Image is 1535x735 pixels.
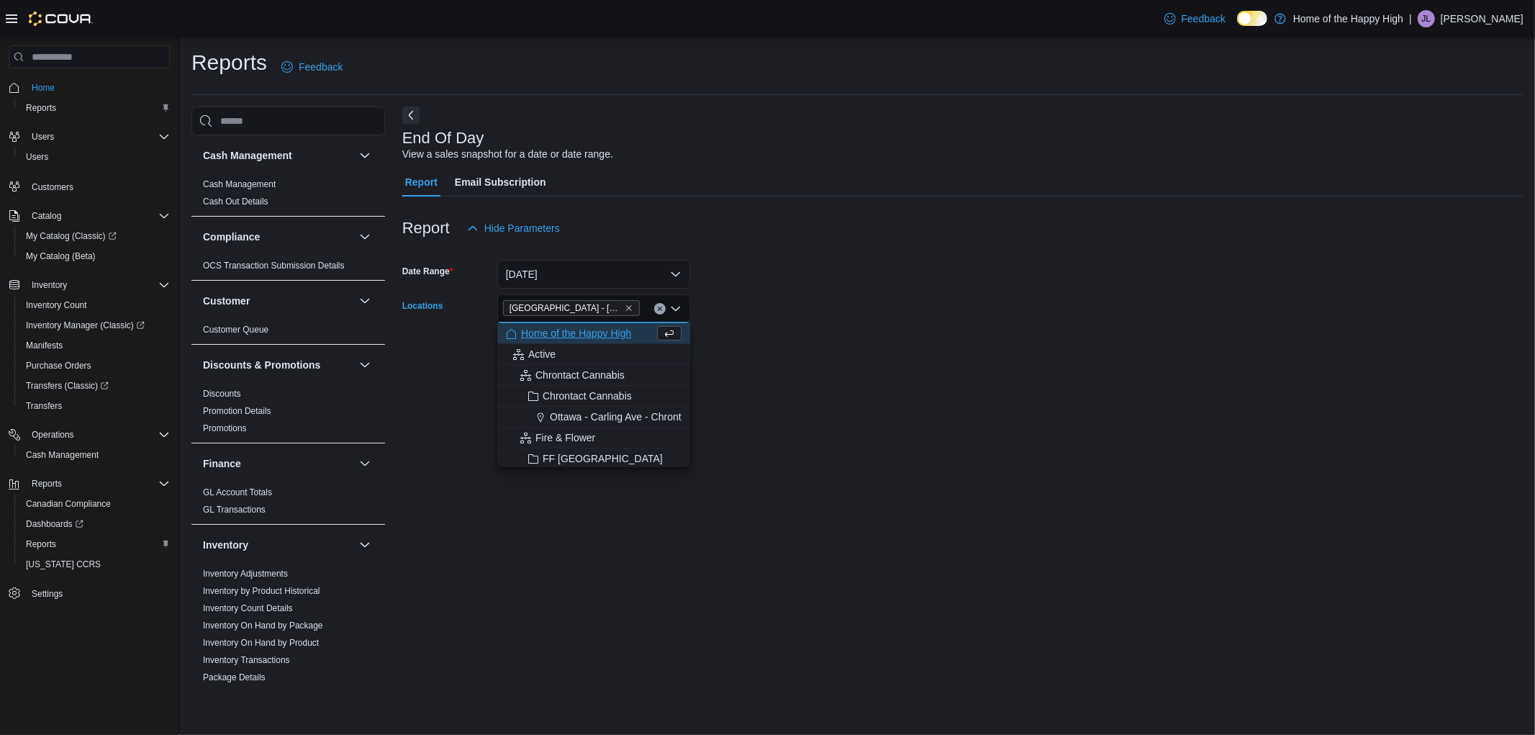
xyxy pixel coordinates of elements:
button: Discounts & Promotions [203,358,353,372]
span: Customers [32,181,73,193]
span: Manifests [26,340,63,351]
span: Operations [32,429,74,441]
span: Email Subscription [455,168,546,197]
a: GL Transactions [203,505,266,515]
button: Users [14,147,176,167]
span: Report [405,168,438,197]
span: OCS Transaction Submission Details [203,260,345,271]
span: Canadian Compliance [20,495,170,513]
span: Reports [20,536,170,553]
button: Cash Management [356,147,373,164]
button: Operations [26,426,80,443]
button: Inventory [26,276,73,294]
h3: End Of Day [402,130,484,147]
a: Customers [26,179,79,196]
button: Reports [3,474,176,494]
span: Users [20,148,170,166]
label: Locations [402,300,443,312]
button: Manifests [14,335,176,356]
a: My Catalog (Classic) [14,226,176,246]
span: My Catalog (Classic) [20,227,170,245]
button: Chrontact Cannabis [497,365,690,386]
div: Jarod Lalonde [1418,10,1435,27]
span: Reports [32,478,62,490]
span: Reports [20,99,170,117]
span: Operations [26,426,170,443]
p: [PERSON_NAME] [1441,10,1523,27]
span: Promotion Details [203,405,271,417]
a: Settings [26,585,68,603]
a: Inventory Count Details [203,603,293,613]
a: Feedback [276,53,348,81]
button: Chrontact Cannabis [497,386,690,407]
span: Cash Management [203,179,276,190]
h3: Report [402,220,450,237]
button: Home [3,77,176,98]
button: Remove Edmonton - Clareview - Fire & Flower from selection in this group [625,304,633,312]
button: Inventory [203,538,353,552]
button: Purchase Orders [14,356,176,376]
span: Users [32,131,54,143]
span: [GEOGRAPHIC_DATA] - [GEOGRAPHIC_DATA] - Fire & Flower [510,301,622,315]
a: Inventory Transactions [203,655,290,665]
span: Ottawa - Carling Ave - Chrontact Cannabis [550,410,740,424]
a: Inventory Adjustments [203,569,288,579]
a: Transfers (Classic) [20,377,114,394]
button: Fire & Flower [497,428,690,448]
span: Inventory [26,276,170,294]
span: Fire & Flower [535,430,595,445]
span: Inventory Transactions [203,654,290,666]
button: My Catalog (Beta) [14,246,176,266]
a: Inventory Manager (Classic) [20,317,150,334]
button: Finance [356,455,373,472]
span: Inventory Count [26,299,87,311]
a: Inventory by Product Historical [203,586,320,596]
a: Customer Queue [203,325,268,335]
span: Customers [26,177,170,195]
button: Users [3,127,176,147]
a: Inventory Count [20,297,93,314]
label: Date Range [402,266,453,277]
button: [DATE] [497,260,690,289]
button: Hide Parameters [461,214,566,243]
span: Chrontact Cannabis [543,389,632,403]
button: Compliance [356,228,373,245]
span: Settings [26,585,170,603]
span: Catalog [26,207,170,225]
button: Operations [3,425,176,445]
span: Settings [32,588,63,600]
a: Promotion Details [203,406,271,416]
span: My Catalog (Beta) [20,248,170,265]
a: Dashboards [20,515,89,533]
h3: Finance [203,456,241,471]
button: Reports [14,534,176,554]
span: Transfers [20,397,170,415]
a: Canadian Compliance [20,495,117,513]
button: Inventory Count [14,295,176,315]
span: Chrontact Cannabis [535,368,625,382]
span: Hide Parameters [484,221,560,235]
input: Dark Mode [1237,11,1267,26]
p: | [1409,10,1412,27]
span: Users [26,128,170,145]
div: View a sales snapshot for a date or date range. [402,147,613,162]
span: Package Details [203,672,266,683]
button: Discounts & Promotions [356,356,373,374]
span: JL [1422,10,1431,27]
a: GL Account Totals [203,487,272,497]
span: Reports [26,475,170,492]
span: Discounts [203,388,241,400]
span: Catalog [32,210,61,222]
h1: Reports [191,48,267,77]
a: Cash Management [203,179,276,189]
a: My Catalog (Beta) [20,248,101,265]
span: GL Account Totals [203,487,272,498]
div: Compliance [191,257,385,280]
button: Active [497,344,690,365]
a: Reports [20,536,62,553]
span: FF [GEOGRAPHIC_DATA] [543,451,663,466]
span: Transfers [26,400,62,412]
a: Users [20,148,54,166]
a: Discounts [203,389,241,399]
button: Home of the Happy High [497,323,690,344]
